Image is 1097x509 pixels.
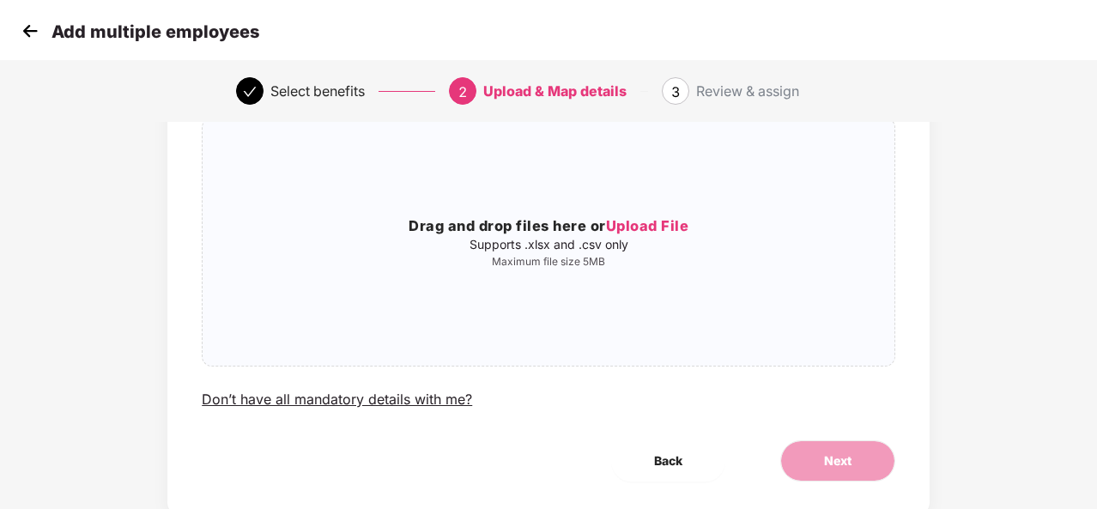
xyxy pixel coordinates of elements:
[458,83,467,100] span: 2
[606,217,689,234] span: Upload File
[202,391,472,409] div: Don’t have all mandatory details with me?
[483,77,627,105] div: Upload & Map details
[52,21,259,42] p: Add multiple employees
[243,85,257,99] span: check
[780,440,895,482] button: Next
[654,451,682,470] span: Back
[611,440,725,482] button: Back
[17,18,43,44] img: svg+xml;base64,PHN2ZyB4bWxucz0iaHR0cDovL3d3dy53My5vcmcvMjAwMC9zdmciIHdpZHRoPSIzMCIgaGVpZ2h0PSIzMC...
[270,77,365,105] div: Select benefits
[671,83,680,100] span: 3
[203,215,894,238] h3: Drag and drop files here or
[696,77,799,105] div: Review & assign
[203,255,894,269] p: Maximum file size 5MB
[203,118,894,366] span: Drag and drop files here orUpload FileSupports .xlsx and .csv onlyMaximum file size 5MB
[203,238,894,251] p: Supports .xlsx and .csv only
